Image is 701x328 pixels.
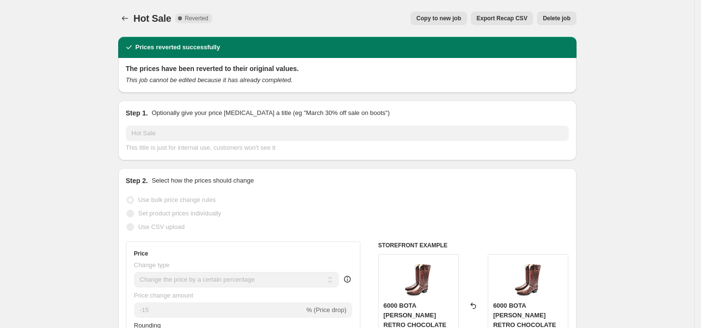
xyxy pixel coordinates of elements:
span: Reverted [185,14,208,22]
span: Delete job [543,14,570,22]
h2: The prices have been reverted to their original values. [126,64,569,73]
img: 6000_2520bota_2520vaquera_2520lupo_2520retro_2520chocolate_2520_1__18_7_2024_9_44_12_573_80x.jpg [509,259,548,298]
h2: Step 1. [126,108,148,118]
img: 6000_2520bota_2520vaquera_2520lupo_2520retro_2520chocolate_2520_1__18_7_2024_9_44_12_573_80x.jpg [399,259,438,298]
h2: Prices reverted successfully [136,43,220,52]
span: Use CSV upload [138,223,185,230]
span: Price change amount [134,292,193,299]
div: help [343,274,352,284]
span: This title is just for internal use, customers won't see it [126,144,275,151]
h3: Price [134,250,148,257]
h2: Step 2. [126,176,148,185]
span: Change type [134,261,170,269]
i: This job cannot be edited because it has already completed. [126,76,293,84]
button: Delete job [537,12,576,25]
input: 30% off holiday sale [126,126,569,141]
span: Use bulk price change rules [138,196,216,203]
span: Set product prices individually [138,210,221,217]
button: Price change jobs [118,12,132,25]
span: % (Price drop) [306,306,346,314]
button: Copy to new job [411,12,467,25]
span: Copy to new job [416,14,461,22]
p: Select how the prices should change [151,176,254,185]
span: Hot Sale [134,13,171,24]
input: -15 [134,302,304,318]
h6: STOREFRONT EXAMPLE [378,242,569,249]
p: Optionally give your price [MEDICAL_DATA] a title (eg "March 30% off sale on boots") [151,108,389,118]
span: Export Recap CSV [477,14,527,22]
button: Export Recap CSV [471,12,533,25]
